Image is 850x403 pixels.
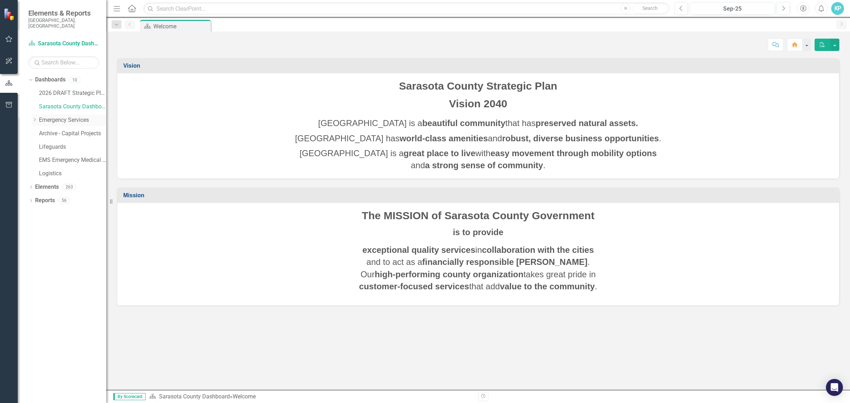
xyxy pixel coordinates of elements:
strong: customer-focused services [359,282,469,291]
small: [GEOGRAPHIC_DATA], [GEOGRAPHIC_DATA] [28,17,99,29]
strong: great place to live [404,148,476,158]
input: Search ClearPoint... [143,2,669,15]
span: Vision 2040 [449,98,508,109]
a: Logistics [39,170,106,178]
button: Search [632,4,668,13]
strong: robust, diverse business opportunities [502,134,659,143]
div: » [149,393,473,401]
a: Sarasota County Dashboard [159,393,230,400]
a: Elements [35,183,59,191]
img: ClearPoint Strategy [4,8,16,21]
strong: exceptional quality services [362,245,475,255]
span: Elements & Reports [28,9,99,17]
div: Sep-25 [692,5,772,13]
div: 56 [58,198,70,204]
span: By Scorecard [113,393,146,400]
div: 10 [69,77,80,83]
h3: Mission [123,192,835,199]
span: Search [642,5,658,11]
span: [GEOGRAPHIC_DATA] has and . [295,134,661,143]
a: Emergency Services [39,116,106,124]
a: Dashboards [35,76,66,84]
strong: collaboration with the cities [482,245,594,255]
a: Archive - Capital Projects [39,130,106,138]
a: Sarasota County Dashboard [39,103,106,111]
strong: value to the community [500,282,595,291]
a: 2026 DRAFT Strategic Plan [39,89,106,97]
div: Welcome [153,22,209,31]
span: [GEOGRAPHIC_DATA] is a with and . [300,148,657,170]
button: Sep-25 [690,2,775,15]
h3: Vision [123,63,835,69]
input: Search Below... [28,56,99,69]
strong: world-class amenities [399,134,488,143]
div: Welcome [233,393,256,400]
span: in and to act as a . Our takes great pride in that add . [359,245,597,291]
span: [GEOGRAPHIC_DATA] is a that has [318,118,638,128]
span: Sarasota County Strategic Plan [399,80,557,92]
span: The MISSION of Sarasota County Government [362,210,595,221]
strong: financially responsible [PERSON_NAME] [422,257,588,267]
strong: a strong sense of community [425,160,543,170]
a: Reports [35,197,55,205]
strong: beautiful community [422,118,505,128]
strong: is to provide [453,227,504,237]
div: Open Intercom Messenger [826,379,843,396]
strong: easy movement through mobility options [491,148,657,158]
strong: preserved natural assets. [535,118,638,128]
a: EMS Emergency Medical Services [39,156,106,164]
strong: high-performing county organization [375,269,523,279]
a: Lifeguards [39,143,106,151]
div: 263 [62,184,76,190]
a: Sarasota County Dashboard [28,40,99,48]
button: KP [831,2,844,15]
